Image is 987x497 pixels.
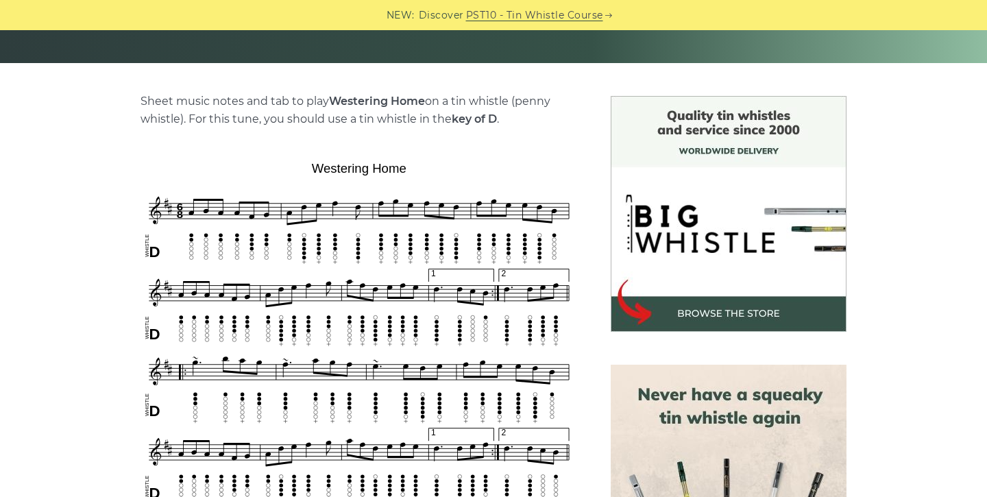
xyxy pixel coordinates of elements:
span: Discover [419,8,464,23]
img: BigWhistle Tin Whistle Store [611,96,846,332]
strong: key of D [452,112,497,125]
a: PST10 - Tin Whistle Course [466,8,603,23]
p: Sheet music notes and tab to play on a tin whistle (penny whistle). For this tune, you should use... [141,93,578,128]
span: NEW: [387,8,415,23]
strong: Westering Home [329,95,425,108]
